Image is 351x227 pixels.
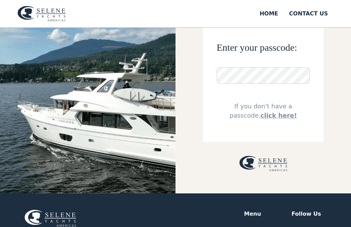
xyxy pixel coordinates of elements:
[17,6,66,22] img: logo
[239,156,288,172] img: logo
[217,11,310,28] h3: Welcome!
[217,42,310,54] h3: Enter your passcode:
[217,102,310,120] div: If you don't have a passcode,
[259,10,278,18] div: Home
[291,210,321,218] div: Follow Us
[261,112,297,119] a: click here!
[289,10,328,18] div: Contact US
[244,210,261,218] div: Menu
